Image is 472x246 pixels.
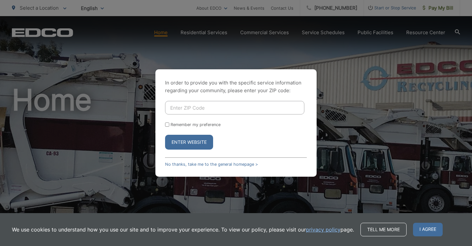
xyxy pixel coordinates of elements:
span: I agree [413,223,443,236]
input: Enter ZIP Code [165,101,304,114]
button: Enter Website [165,135,213,150]
a: No thanks, take me to the general homepage > [165,162,258,167]
p: We use cookies to understand how you use our site and to improve your experience. To view our pol... [12,226,354,233]
a: Tell me more [360,223,407,236]
label: Remember my preference [171,122,221,127]
p: In order to provide you with the specific service information regarding your community, please en... [165,79,307,94]
a: privacy policy [306,226,340,233]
